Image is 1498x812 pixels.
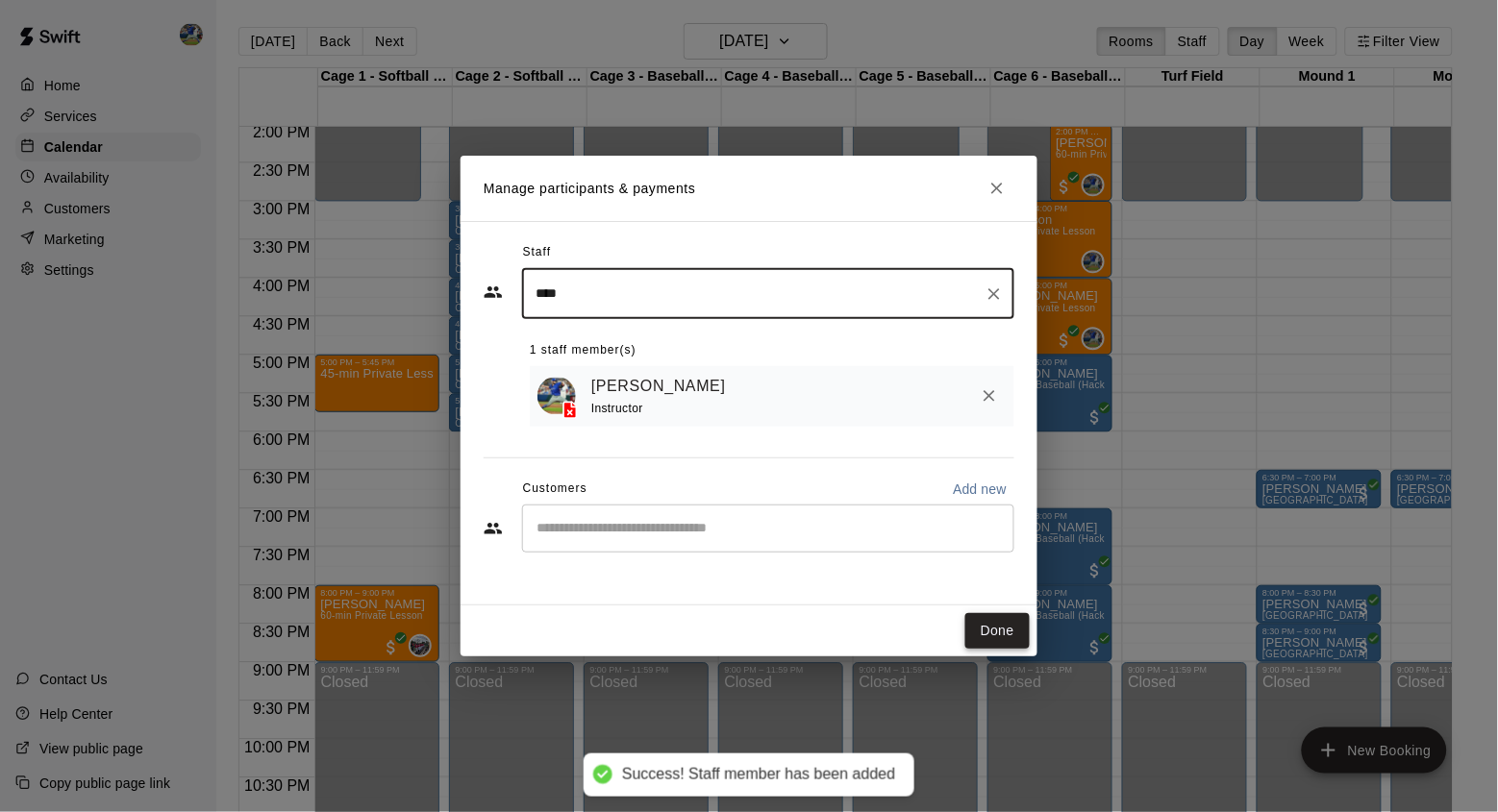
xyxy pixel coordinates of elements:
[622,765,895,785] div: Success! Staff member has been added
[981,281,1008,308] button: Clear
[484,179,696,199] p: Manage participants & payments
[591,374,726,399] a: [PERSON_NAME]
[484,519,503,538] svg: Customers
[972,379,1007,413] button: Remove
[522,268,1014,319] div: Search staff
[484,283,503,302] svg: Staff
[953,480,1007,499] p: Add new
[980,171,1014,206] button: Close
[965,613,1030,649] button: Done
[591,402,643,415] span: Instructor
[522,504,1014,553] div: Start typing to search customers...
[945,474,1014,504] button: Add new
[523,474,587,504] span: Customers
[537,377,576,415] img: Brandon Gold
[530,335,637,366] span: 1 staff member(s)
[523,237,551,268] span: Staff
